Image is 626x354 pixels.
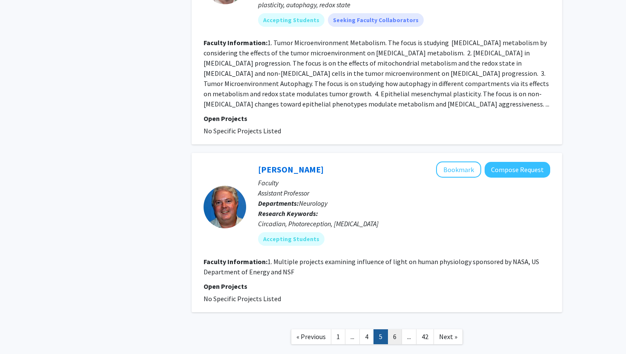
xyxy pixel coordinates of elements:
p: Open Projects [204,281,550,291]
mat-chip: Accepting Students [258,13,324,27]
a: 4 [359,329,374,344]
b: Faculty Information: [204,257,267,266]
span: No Specific Projects Listed [204,294,281,303]
span: No Specific Projects Listed [204,127,281,135]
a: [PERSON_NAME] [258,164,324,175]
fg-read-more: 1. Tumor Microenvironment Metabolism. The focus is studying [MEDICAL_DATA] metabolism by consider... [204,38,549,108]
span: ... [350,332,354,341]
button: Compose Request to John Hanifin [485,162,550,178]
a: 1 [331,329,345,344]
a: 42 [416,329,434,344]
p: Open Projects [204,113,550,124]
span: Neurology [299,199,327,207]
p: Assistant Professor [258,188,550,198]
span: Next » [439,332,457,341]
b: Faculty Information: [204,38,267,47]
mat-chip: Seeking Faculty Collaborators [328,13,424,27]
fg-read-more: 1. Multiple projects examining influence of light on human physiology sponsored by NASA, US Depar... [204,257,539,276]
button: Add John Hanifin to Bookmarks [436,161,481,178]
p: Faculty [258,178,550,188]
mat-chip: Accepting Students [258,232,324,246]
b: Departments: [258,199,299,207]
a: 6 [388,329,402,344]
iframe: Chat [6,316,36,348]
b: Research Keywords: [258,209,318,218]
a: Next [434,329,463,344]
a: Previous [291,329,331,344]
a: 5 [373,329,388,344]
span: « Previous [296,332,326,341]
div: Circadian, Photoreception, [MEDICAL_DATA] [258,219,550,229]
span: ... [407,332,411,341]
